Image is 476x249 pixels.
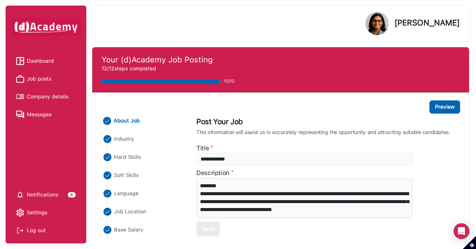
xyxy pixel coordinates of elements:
[27,92,68,102] span: Company details
[16,110,76,120] a: Messages iconMessages
[27,208,47,218] span: Settings
[102,171,184,179] li: Close
[27,190,58,200] span: Notifications
[68,192,76,197] div: 8
[16,111,24,119] img: Messages icon
[196,222,220,236] button: Save
[16,191,24,199] img: setting
[103,135,111,143] img: ...
[114,135,134,143] span: Industry
[114,117,140,125] span: About Job
[394,19,460,27] p: [PERSON_NAME]
[102,135,184,143] li: Close
[114,190,139,197] span: Language
[16,75,24,83] img: Job posts icon
[27,110,52,120] span: Messages
[101,55,460,65] h4: Your (d)Academy Job Posting
[103,208,111,216] img: ...
[27,56,54,66] span: Dashboard
[27,74,51,84] span: Job posts
[114,171,139,179] span: Soft Skills
[103,153,111,161] img: ...
[16,57,24,65] img: Dashboard icon
[16,227,24,234] img: Log out
[103,117,111,125] img: ...
[196,168,229,178] label: Description
[103,171,111,179] img: ...
[16,56,76,66] a: Dashboard iconDashboard
[114,153,141,161] span: Hard Skills
[101,117,185,125] li: Close
[429,100,460,114] button: Preview
[454,223,469,239] div: Open Intercom Messenger
[102,153,184,161] li: Close
[16,209,24,217] img: setting
[366,12,389,35] img: Profile
[224,78,234,85] span: 12/12
[196,116,457,129] label: Post Your Job
[196,129,457,136] p: This information will assist us in accurately representing the opportunity and attracting suitabl...
[102,226,184,234] li: Close
[103,226,111,234] img: ...
[102,190,184,197] li: Close
[102,208,184,216] li: Close
[103,190,111,197] img: ...
[16,92,76,102] a: Company details iconCompany details
[11,18,81,36] img: dAcademy
[16,74,76,84] a: Job posts iconJob posts
[114,208,146,216] span: Job Location
[114,226,143,234] span: Base Salary
[16,93,24,101] img: Company details icon
[463,236,476,249] button: Set cookie preferences
[202,225,214,233] div: Save
[101,65,460,73] p: 12/12 steps completed
[196,144,209,153] label: Title
[16,226,76,235] div: Log out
